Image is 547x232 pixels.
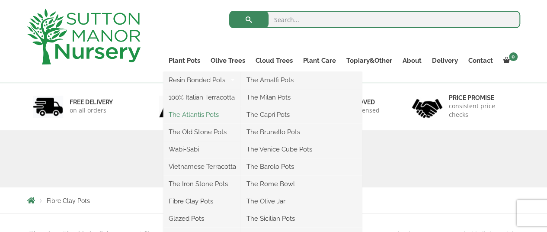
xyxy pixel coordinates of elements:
a: Olive Trees [205,55,250,67]
a: Plant Care [298,55,341,67]
a: Glazed Pots [163,212,241,225]
a: Plant Pots [163,55,205,67]
a: The Rome Bowl [241,177,362,190]
a: Delivery [427,55,463,67]
a: Cloud Trees [250,55,298,67]
img: logo [27,9,141,64]
a: Topiary&Other [341,55,397,67]
h6: FREE DELIVERY [70,98,113,106]
span: 0 [509,52,518,61]
a: The Amalfi Pots [241,74,362,87]
a: Wabi-Sabi [163,143,241,156]
a: Fibre Clay Pots [163,195,241,208]
span: Fibre Clay Pots [47,197,90,204]
nav: Breadcrumbs [27,197,520,204]
a: The Venice Cube Pots [241,143,362,156]
a: The Barolo Pots [241,160,362,173]
a: 100% Italian Terracotta [163,91,241,104]
p: on all orders [70,106,113,115]
input: Search... [229,11,520,28]
h6: Price promise [449,94,515,102]
img: 1.jpg [33,96,63,118]
img: 4.jpg [412,93,442,120]
a: Resin Bonded Pots [163,74,241,87]
a: About [397,55,427,67]
a: The Sicilian Pots [241,212,362,225]
a: 0 [498,55,520,67]
h1: Fibre Clay Pots [27,151,520,167]
a: The Old Stone Pots [163,126,241,139]
a: Contact [463,55,498,67]
a: The Olive Jar [241,195,362,208]
a: The Iron Stone Pots [163,177,241,190]
a: The Brunello Pots [241,126,362,139]
img: 2.jpg [159,96,189,118]
p: consistent price checks [449,102,515,119]
a: The Capri Pots [241,108,362,121]
a: Vietnamese Terracotta [163,160,241,173]
a: The Milan Pots [241,91,362,104]
a: The Atlantis Pots [163,108,241,121]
